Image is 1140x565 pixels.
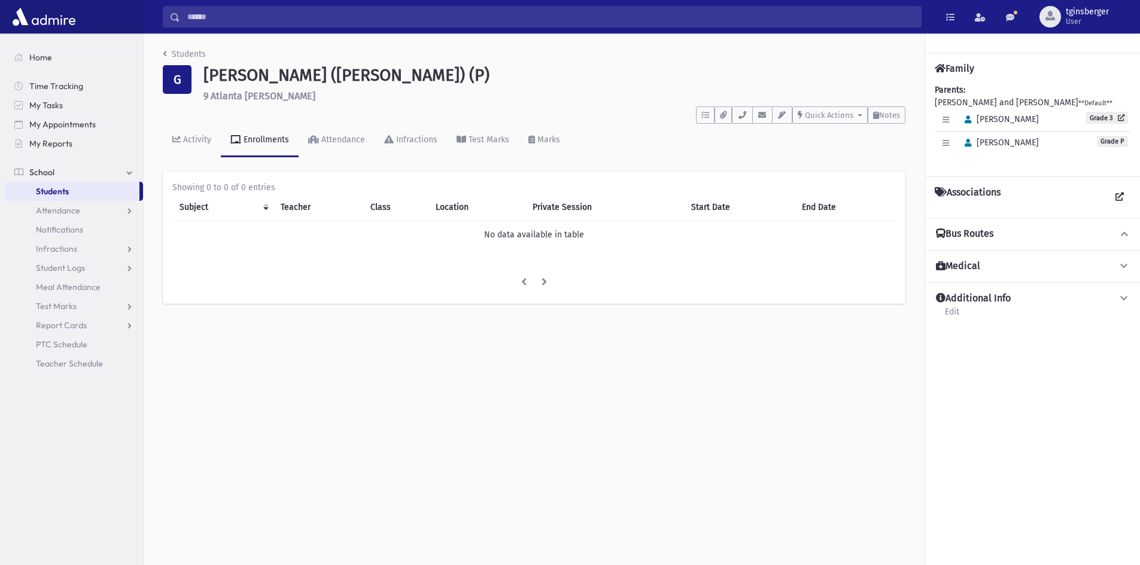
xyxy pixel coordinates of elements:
a: My Reports [5,134,143,153]
span: My Appointments [29,119,96,130]
b: Parents: [935,85,965,95]
span: Quick Actions [805,111,853,120]
h4: Additional Info [936,292,1011,305]
span: [PERSON_NAME] [959,114,1039,124]
button: Bus Routes [935,228,1130,240]
a: Notifications [5,220,143,239]
th: Location [428,194,526,221]
td: No data available in table [172,221,896,248]
span: Students [36,186,69,197]
a: Grade 3 [1086,112,1128,124]
button: Additional Info [935,292,1130,305]
span: tginsberger [1066,7,1109,17]
a: Marks [519,124,570,157]
th: Private Session [525,194,684,221]
a: Report Cards [5,316,143,335]
a: Infractions [375,124,447,157]
span: Time Tracking [29,81,83,91]
div: Attendance [319,135,365,145]
button: Quick Actions [792,106,868,124]
span: Attendance [36,205,80,216]
span: [PERSON_NAME] [959,138,1039,148]
div: Enrollments [241,135,289,145]
span: Infractions [36,243,77,254]
a: Meal Attendance [5,277,143,297]
h4: Bus Routes [936,228,993,240]
a: Teacher Schedule [5,354,143,373]
a: Student Logs [5,258,143,277]
img: AdmirePro [10,5,78,29]
a: View all Associations [1109,187,1130,208]
th: Start Date [684,194,795,221]
a: Activity [163,124,221,157]
a: Enrollments [221,124,299,157]
span: School [29,167,54,178]
div: Infractions [394,135,437,145]
a: School [5,163,143,182]
button: Medical [935,260,1130,273]
th: Class [363,194,428,221]
span: Report Cards [36,320,87,331]
a: Attendance [5,201,143,220]
h4: Associations [935,187,1001,208]
h4: Family [935,63,974,74]
h6: 9 Atlanta [PERSON_NAME] [203,90,905,102]
span: My Reports [29,138,72,149]
div: [PERSON_NAME] and [PERSON_NAME] [935,84,1130,167]
div: Marks [535,135,560,145]
th: Teacher [273,194,364,221]
h4: Medical [936,260,980,273]
a: Infractions [5,239,143,258]
input: Search [180,6,921,28]
th: Subject [172,194,273,221]
nav: breadcrumb [163,48,206,65]
span: Meal Attendance [36,282,101,292]
h1: [PERSON_NAME] ([PERSON_NAME]) (P) [203,65,905,85]
div: G [163,65,191,94]
a: Time Tracking [5,77,143,96]
span: Student Logs [36,262,85,273]
span: Grade P [1097,136,1128,147]
a: Students [163,49,206,59]
a: Home [5,48,143,67]
span: Test Marks [36,301,77,311]
a: My Tasks [5,96,143,115]
button: Notes [868,106,905,124]
a: Students [5,182,139,201]
div: Test Marks [466,135,509,145]
span: PTC Schedule [36,339,87,350]
span: Teacher Schedule [36,358,103,369]
a: Attendance [299,124,375,157]
span: Notifications [36,224,83,235]
span: Notes [879,111,900,120]
a: Test Marks [5,297,143,316]
span: My Tasks [29,100,63,111]
span: Home [29,52,52,63]
div: Showing 0 to 0 of 0 entries [172,181,896,194]
th: End Date [795,194,896,221]
div: Activity [181,135,211,145]
a: PTC Schedule [5,335,143,354]
a: Edit [944,305,960,326]
a: Test Marks [447,124,519,157]
a: My Appointments [5,115,143,134]
span: User [1066,17,1109,26]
